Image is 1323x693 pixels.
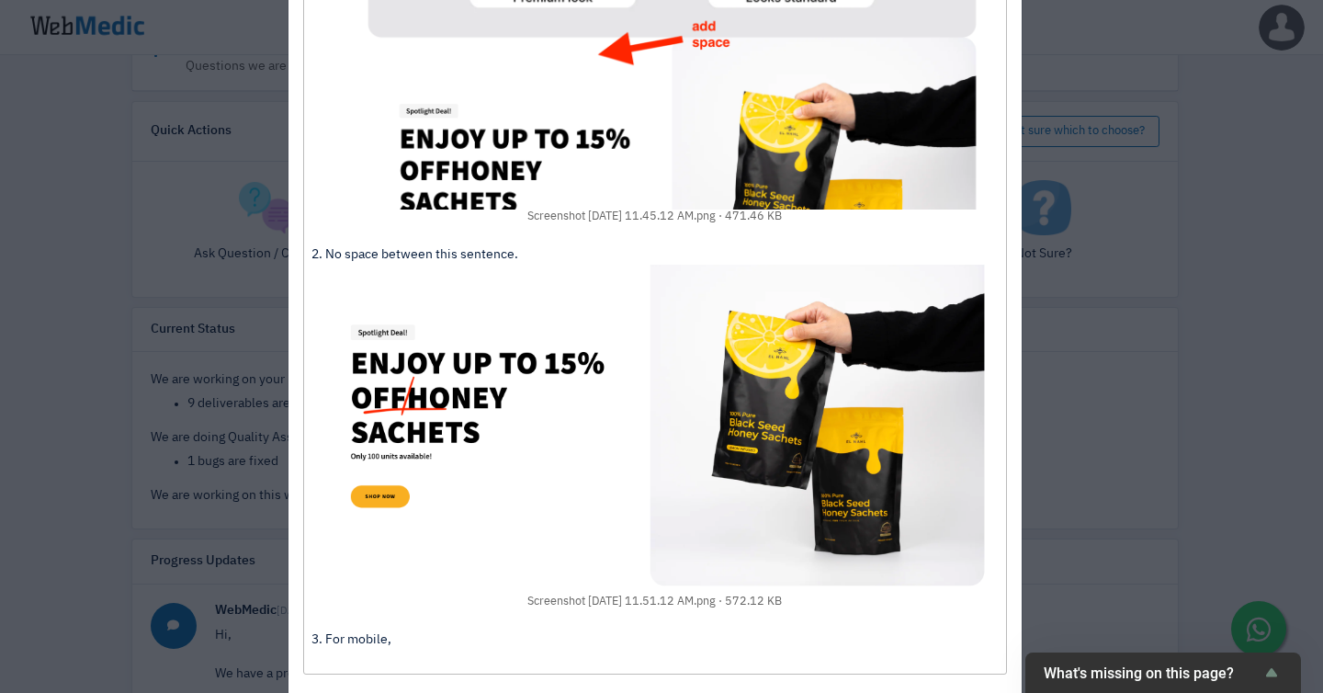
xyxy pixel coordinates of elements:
[718,210,782,222] span: 471.46 KB
[311,423,998,608] a: Screenshot [DATE] 11.51.12 AM.png 572.12 KB
[527,596,716,608] span: Screenshot [DATE] 11.51.12 AM.png
[1044,662,1283,684] button: Show survey - What's missing on this page?
[718,596,782,608] span: 572.12 KB
[1044,665,1261,682] span: What's missing on this page?
[311,265,998,595] img: task-upload-1760327790.png
[527,210,716,222] span: Screenshot [DATE] 11.45.12 AM.png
